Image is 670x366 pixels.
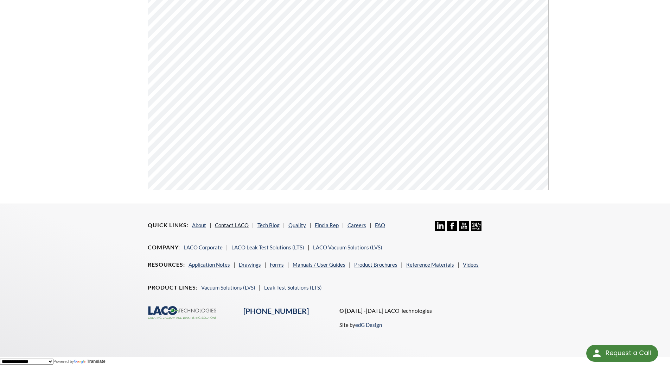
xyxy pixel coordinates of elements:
[315,222,339,228] a: Find a Rep
[591,348,602,359] img: round button
[257,222,280,228] a: Tech Blog
[74,359,106,364] a: Translate
[606,345,651,361] div: Request a Call
[293,261,345,268] a: Manuals / User Guides
[355,322,382,328] a: edG Design
[239,261,261,268] a: Drawings
[406,261,454,268] a: Reference Materials
[148,261,185,268] h4: Resources
[148,244,180,251] h4: Company
[347,222,366,228] a: Careers
[74,360,87,364] img: Google Translate
[313,244,382,250] a: LACO Vacuum Solutions (LVS)
[339,306,523,315] p: © [DATE] -[DATE] LACO Technologies
[243,306,309,316] a: [PHONE_NUMBER]
[201,284,255,291] a: Vacuum Solutions (LVS)
[471,221,481,231] img: 24/7 Support Icon
[148,284,198,291] h4: Product Lines
[270,261,284,268] a: Forms
[354,261,397,268] a: Product Brochures
[192,222,206,228] a: About
[264,284,322,291] a: Leak Test Solutions (LTS)
[288,222,306,228] a: Quality
[148,222,189,229] h4: Quick Links
[471,226,481,232] a: 24/7 Support
[215,222,249,228] a: Contact LACO
[586,345,658,362] div: Request a Call
[375,222,385,228] a: FAQ
[189,261,230,268] a: Application Notes
[184,244,223,250] a: LACO Corporate
[463,261,479,268] a: Videos
[231,244,304,250] a: LACO Leak Test Solutions (LTS)
[339,321,382,329] p: Site by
